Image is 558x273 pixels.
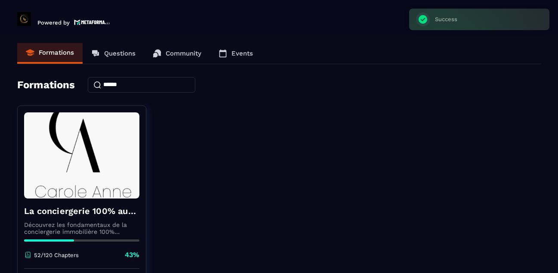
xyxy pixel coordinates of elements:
p: Formations [39,49,74,56]
a: Community [144,43,210,64]
p: Questions [104,50,136,57]
img: logo [74,19,110,26]
p: Events [231,50,253,57]
a: Formations [17,43,83,64]
a: Events [210,43,262,64]
p: Powered by [37,19,70,26]
p: Community [166,50,201,57]
p: 52/120 Chapters [34,252,79,258]
img: formation-background [24,112,139,199]
h4: La conciergerie 100% automatisée [24,205,139,217]
p: 43% [125,250,139,260]
img: logo-branding [17,12,31,26]
a: Questions [83,43,144,64]
p: Découvrez les fondamentaux de la conciergerie immobilière 100% automatisée. Cette formation est c... [24,221,139,235]
h4: Formations [17,79,75,91]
